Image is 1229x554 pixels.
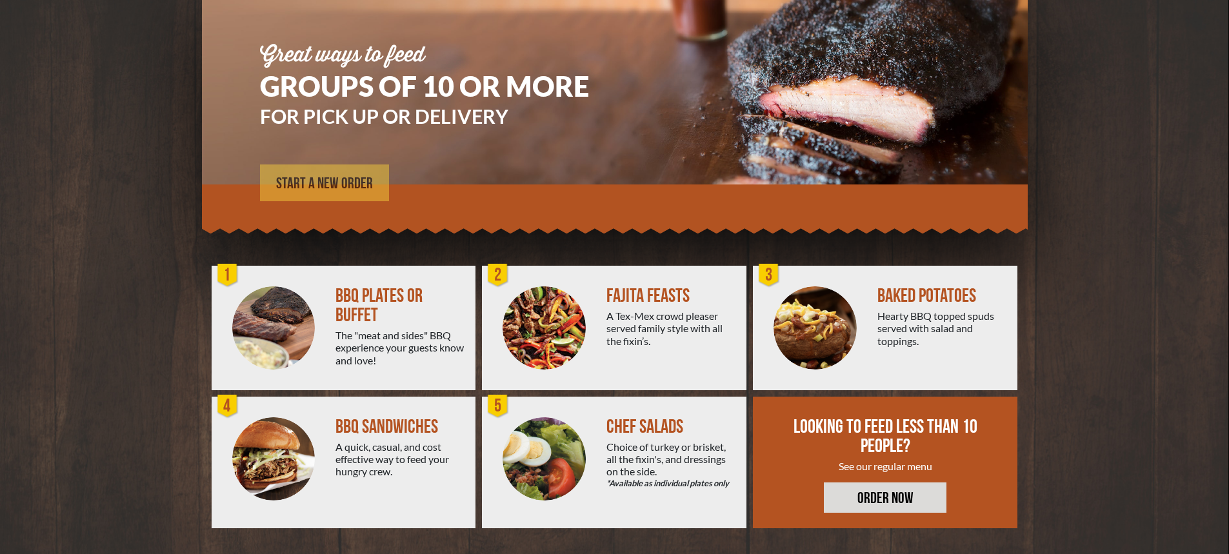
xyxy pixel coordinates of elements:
div: 1 [215,262,241,288]
div: LOOKING TO FEED LESS THAN 10 PEOPLE? [792,417,980,456]
div: FAJITA FEASTS [606,286,736,306]
div: A quick, casual, and cost effective way to feed your hungry crew. [335,440,465,478]
div: 5 [485,393,511,419]
div: The "meat and sides" BBQ experience your guests know and love! [335,329,465,366]
h3: FOR PICK UP OR DELIVERY [260,106,628,126]
div: CHEF SALADS [606,417,736,437]
em: *Available as individual plates only [606,477,736,490]
div: 2 [485,262,511,288]
img: PEJ-BBQ-Buffet.png [232,286,315,370]
div: Hearty BBQ topped spuds served with salad and toppings. [877,310,1007,347]
img: PEJ-BBQ-Sandwich.png [232,417,315,500]
a: ORDER NOW [824,482,946,513]
h1: GROUPS OF 10 OR MORE [260,72,628,100]
div: See our regular menu [792,460,980,472]
div: Great ways to feed [260,45,628,66]
img: Salad-Circle.png [503,417,586,500]
img: PEJ-Baked-Potato.png [774,286,857,370]
div: Choice of turkey or brisket, all the fixin's, and dressings on the side. [606,440,736,490]
span: START A NEW ORDER [276,176,373,192]
div: A Tex-Mex crowd pleaser served family style with all the fixin’s. [606,310,736,347]
div: 3 [756,262,782,288]
a: START A NEW ORDER [260,164,389,201]
div: BAKED POTATOES [877,286,1007,306]
div: 4 [215,393,241,419]
div: BBQ SANDWICHES [335,417,465,437]
img: PEJ-Fajitas.png [503,286,586,370]
div: BBQ PLATES OR BUFFET [335,286,465,325]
